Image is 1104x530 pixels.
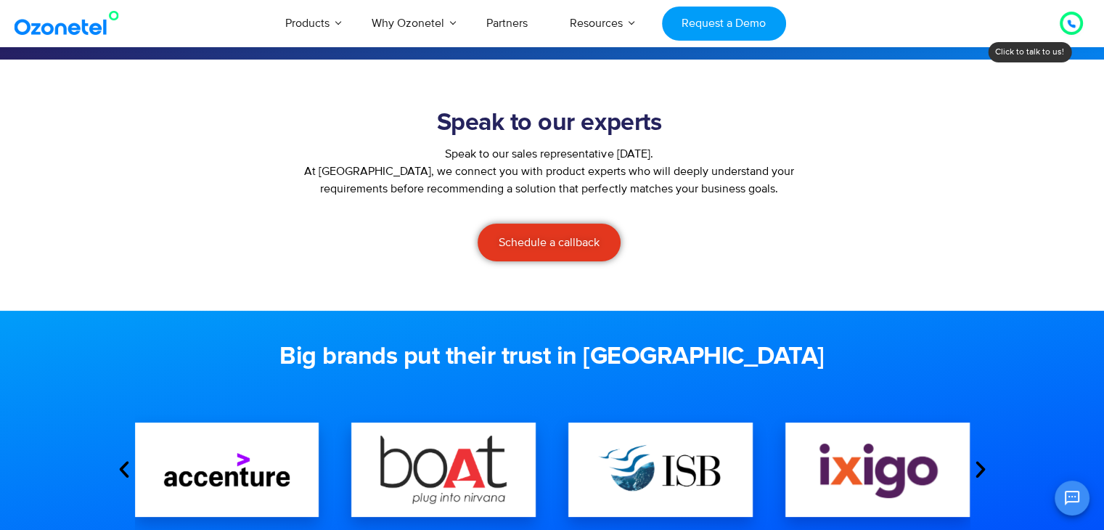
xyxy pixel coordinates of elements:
[380,436,507,503] img: boat
[597,434,724,505] img: ISB
[568,423,753,517] div: 3 / 16
[662,7,786,41] a: Request a Demo
[785,423,970,517] div: 4 / 16
[113,343,991,372] h2: Big brands put their trust in [GEOGRAPHIC_DATA]
[814,439,941,500] img: Ixigo
[164,453,290,486] img: accentures
[135,423,319,517] div: 1 / 16
[1055,481,1089,515] button: Open chat
[351,423,536,517] div: 2 / 16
